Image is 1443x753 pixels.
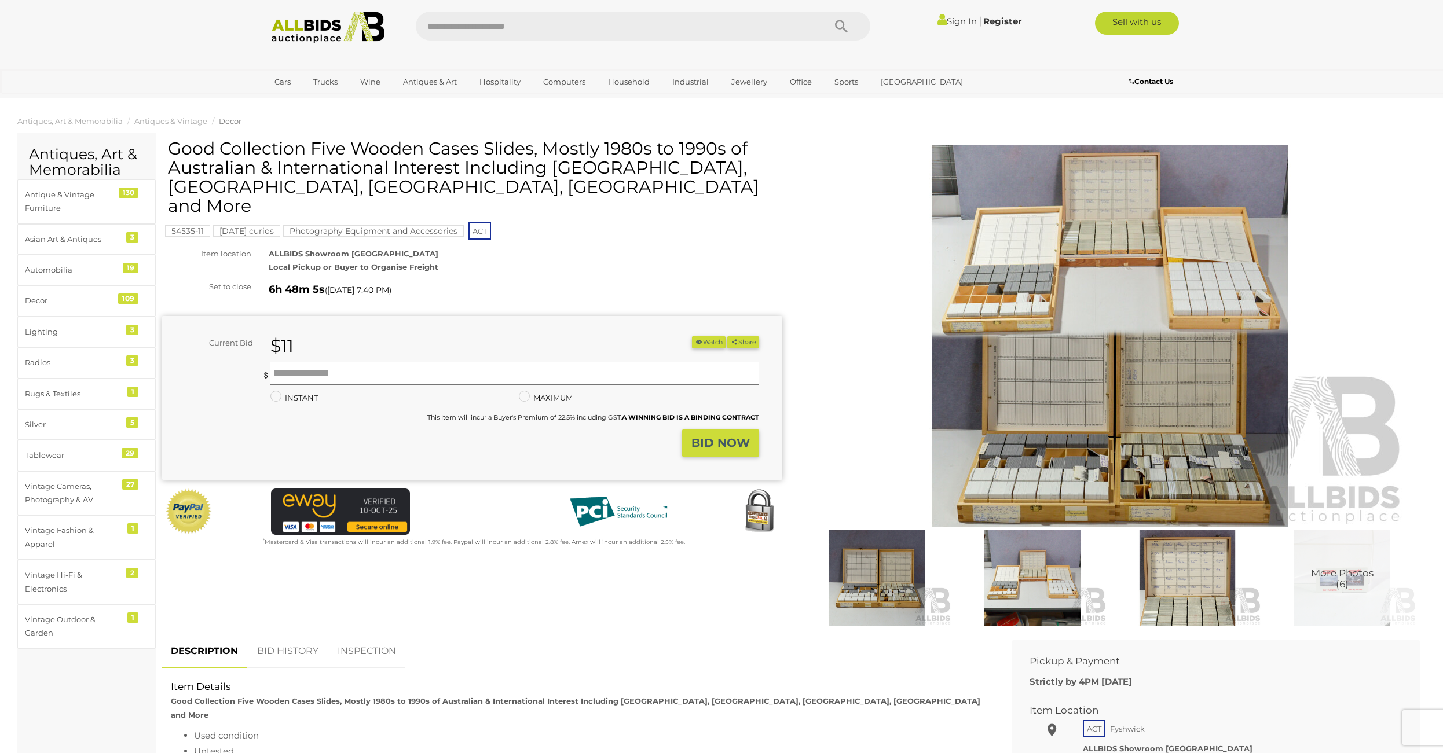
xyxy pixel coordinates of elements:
div: 29 [122,448,138,458]
img: Good Collection Five Wooden Cases Slides, Mostly 1980s to 1990s of Australian & International Int... [814,145,1407,527]
div: 1 [127,387,138,397]
div: 109 [118,293,138,304]
div: 3 [126,325,138,335]
div: Automobilia [25,263,120,277]
strong: BID NOW [691,436,750,450]
div: 130 [119,188,138,198]
img: Good Collection Five Wooden Cases Slides, Mostly 1980s to 1990s of Australian & International Int... [1113,530,1262,626]
a: Antiques & Art [395,72,464,91]
a: Lighting 3 [17,317,156,347]
div: Current Bid [162,336,262,350]
a: INSPECTION [329,634,405,668]
div: Vintage Cameras, Photography & AV [25,480,120,507]
a: [GEOGRAPHIC_DATA] [873,72,970,91]
h2: Antiques, Art & Memorabilia [29,146,144,178]
a: DESCRIPTION [162,634,247,668]
mark: Photography Equipment and Accessories [283,225,464,237]
a: Photography Equipment and Accessories [283,226,464,236]
div: Lighting [25,325,120,339]
a: Antiques & Vintage [134,116,207,126]
a: BID HISTORY [248,634,327,668]
span: More Photos (6) [1311,568,1374,589]
a: Vintage Outdoor & Garden 1 [17,604,156,649]
div: Radios [25,356,120,369]
a: Contact Us [1129,75,1176,88]
label: MAXIMUM [519,391,573,405]
small: This Item will incur a Buyer's Premium of 22.5% including GST. [427,413,759,421]
b: Contact Us [1129,77,1173,86]
div: 5 [126,417,138,428]
mark: [DATE] curios [213,225,280,237]
h2: Pickup & Payment [1030,656,1385,667]
div: Decor [25,294,120,307]
img: Good Collection Five Wooden Cases Slides, Mostly 1980s to 1990s of Australian & International Int... [1268,530,1417,626]
h2: Item Details [171,681,986,692]
div: Asian Art & Antiques [25,233,120,246]
a: Jewellery [724,72,775,91]
a: 54535-11 [165,226,210,236]
a: Wine [353,72,388,91]
div: Vintage Hi-Fi & Electronics [25,568,120,596]
a: Computers [536,72,593,91]
b: Strictly by 4PM [DATE] [1030,676,1132,687]
strong: ALLBIDS Showroom [GEOGRAPHIC_DATA] [1083,744,1252,753]
div: Item location [153,247,260,260]
span: | [979,14,981,27]
img: Good Collection Five Wooden Cases Slides, Mostly 1980s to 1990s of Australian & International Int... [958,530,1107,626]
b: A WINNING BID IS A BINDING CONTRACT [622,413,759,421]
div: 3 [126,355,138,366]
strong: Local Pickup or Buyer to Organise Freight [269,262,438,271]
strong: Good Collection Five Wooden Cases Slides, Mostly 1980s to 1990s of Australian & International Int... [171,696,980,719]
div: 1 [127,612,138,623]
button: Watch [692,336,726,348]
strong: 6h 48m 5s [269,283,325,296]
img: Good Collection Five Wooden Cases Slides, Mostly 1980s to 1990s of Australian & International Int... [803,530,952,626]
a: Sign In [937,16,977,27]
a: Office [782,72,819,91]
span: ACT [468,222,491,240]
span: ACT [1083,720,1105,737]
button: Share [727,336,759,348]
div: 19 [123,263,138,273]
span: Fyshwick [1107,721,1148,736]
strong: $11 [270,335,294,357]
a: Antiques, Art & Memorabilia [17,116,123,126]
div: Vintage Outdoor & Garden [25,613,120,640]
label: INSTANT [270,391,318,405]
img: Allbids.com.au [265,12,391,43]
h1: Good Collection Five Wooden Cases Slides, Mostly 1980s to 1990s of Australian & International Int... [168,139,779,215]
div: Silver [25,418,120,431]
a: Sell with us [1095,12,1179,35]
a: Radios 3 [17,347,156,378]
a: Antique & Vintage Furniture 130 [17,179,156,224]
a: More Photos(6) [1268,530,1417,626]
a: [DATE] curios [213,226,280,236]
a: Automobilia 19 [17,255,156,285]
a: Asian Art & Antiques 3 [17,224,156,255]
a: Cars [267,72,298,91]
div: 2 [126,568,138,578]
div: Set to close [153,280,260,293]
button: BID NOW [682,429,759,457]
a: Vintage Cameras, Photography & AV 27 [17,471,156,516]
a: Silver 5 [17,409,156,440]
a: Vintage Fashion & Apparel 1 [17,515,156,560]
img: PCI DSS compliant [561,488,676,535]
a: Sports [827,72,866,91]
h2: Item Location [1030,705,1385,716]
a: Register [983,16,1021,27]
small: Mastercard & Visa transactions will incur an additional 1.9% fee. Paypal will incur an additional... [263,538,685,546]
button: Search [812,12,870,41]
li: Watch this item [692,336,726,348]
a: Household [600,72,657,91]
li: Used condition [194,728,986,743]
span: [DATE] 7:40 PM [327,285,389,295]
a: Hospitality [472,72,528,91]
a: Decor [219,116,241,126]
div: 1 [127,523,138,534]
mark: 54535-11 [165,225,210,237]
div: Vintage Fashion & Apparel [25,524,120,551]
